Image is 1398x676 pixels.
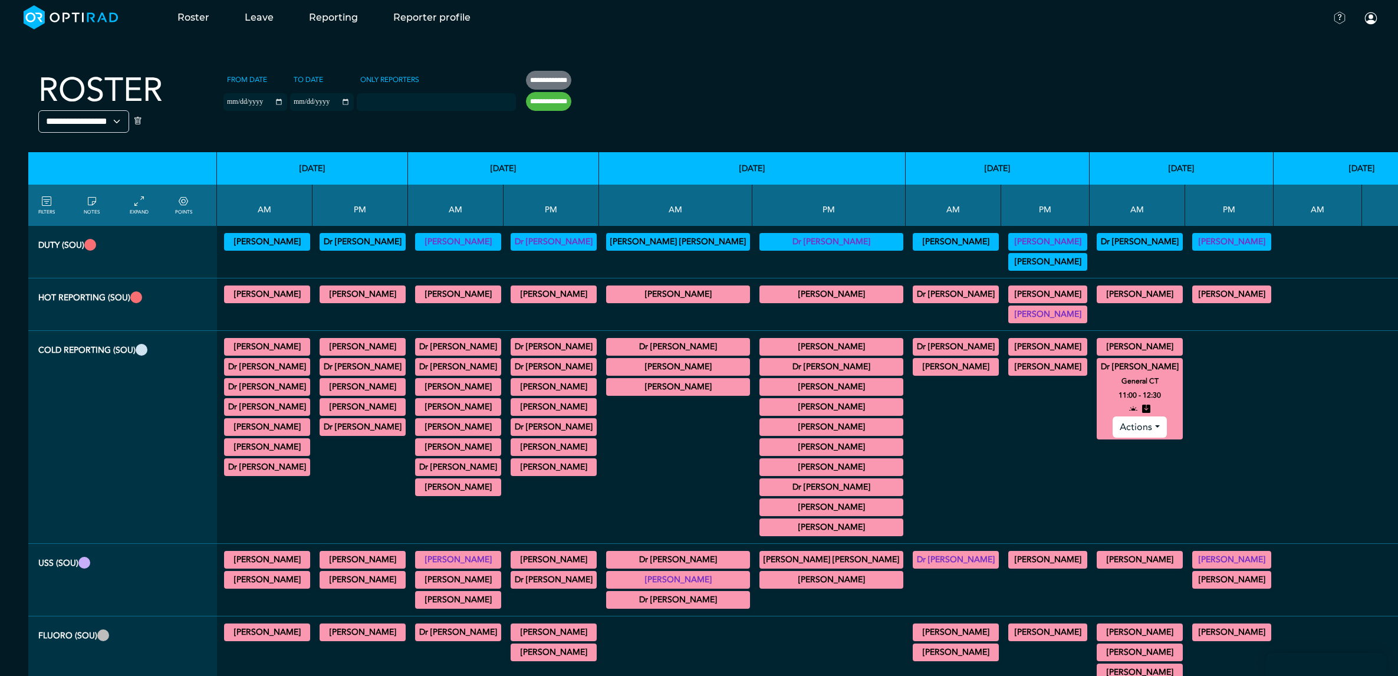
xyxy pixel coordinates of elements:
[512,340,595,354] summary: Dr [PERSON_NAME]
[1098,553,1181,567] summary: [PERSON_NAME]
[606,591,750,609] div: General US 09:00 - 12:30
[1097,624,1183,641] div: General FLU 09:00 - 10:30
[1098,287,1181,301] summary: [PERSON_NAME]
[1010,553,1085,567] summary: [PERSON_NAME]
[1098,625,1181,639] summary: [PERSON_NAME]
[38,71,163,110] h2: Roster
[28,278,217,331] th: Hot Reporting (SOU)
[417,460,499,474] summary: Dr [PERSON_NAME]
[1010,340,1085,354] summary: [PERSON_NAME]
[226,360,308,374] summary: Dr [PERSON_NAME]
[606,571,750,589] div: General US 09:00 - 13:00
[226,235,308,249] summary: [PERSON_NAME]
[608,235,748,249] summary: [PERSON_NAME] [PERSON_NAME]
[759,398,903,416] div: General CT/General MRI 13:00 - 14:00
[226,287,308,301] summary: [PERSON_NAME]
[358,95,417,106] input: null
[1142,402,1150,416] i: stored entry
[224,398,310,416] div: General MRI 10:30 - 13:00
[1010,255,1085,269] summary: [PERSON_NAME]
[913,358,999,376] div: General CT 09:30 - 10:30
[415,233,501,251] div: Vetting 09:00 - 13:00
[761,360,902,374] summary: Dr [PERSON_NAME]
[759,233,903,251] div: Vetting (30 PF Points) 13:00 - 17:00
[1192,286,1271,303] div: MRI Trauma & Urgent/CT Trauma & Urgent 13:00 - 17:00
[913,286,999,303] div: MRI Trauma & Urgent/CT Trauma & Urgent 09:00 - 13:00
[511,551,597,569] div: US General Paediatric 13:00 - 17:00
[913,551,999,569] div: General US 09:00 - 13:00
[321,380,404,394] summary: [PERSON_NAME]
[759,338,903,356] div: General CT/General MRI 13:00 - 15:00
[415,418,501,436] div: General CT/General MRI 10:00 - 13:00
[511,233,597,251] div: Vetting 13:00 - 17:00
[1097,644,1183,661] div: General FLU 10:30 - 13:00
[599,152,906,185] th: [DATE]
[1001,185,1090,226] th: PM
[224,418,310,436] div: General CT 11:00 - 13:00
[608,593,748,607] summary: Dr [PERSON_NAME]
[511,571,597,589] div: US Diagnostic MSK 14:00 - 17:00
[759,519,903,536] div: General MRI 17:00 - 19:00
[1008,233,1087,251] div: Vetting 13:00 - 15:00
[511,624,597,641] div: FLU General Adult 12:00 - 13:00
[224,286,310,303] div: MRI Trauma & Urgent/CT Trauma & Urgent 09:00 - 13:00
[759,286,903,303] div: MRI Trauma & Urgent/CT Trauma & Urgent 13:00 - 17:00
[226,380,308,394] summary: Dr [PERSON_NAME]
[226,625,308,639] summary: [PERSON_NAME]
[512,420,595,434] summary: Dr [PERSON_NAME]
[761,235,902,249] summary: Dr [PERSON_NAME]
[1008,551,1087,569] div: General US 13:30 - 17:00
[761,420,902,434] summary: [PERSON_NAME]
[417,380,499,394] summary: [PERSON_NAME]
[759,358,903,376] div: General CT/General MRI 13:00 - 14:00
[512,625,595,639] summary: [PERSON_NAME]
[761,553,902,567] summary: [PERSON_NAME] [PERSON_NAME]
[915,340,997,354] summary: Dr [PERSON_NAME]
[321,400,404,414] summary: [PERSON_NAME]
[759,551,903,569] div: US General Adult 13:00 - 17:00
[1192,571,1271,589] div: General US 14:00 - 17:00
[1090,152,1274,185] th: [DATE]
[1008,338,1087,356] div: General CT/General MRI 13:00 - 14:00
[512,380,595,394] summary: [PERSON_NAME]
[357,71,423,88] label: Only Reporters
[608,380,748,394] summary: [PERSON_NAME]
[417,287,499,301] summary: [PERSON_NAME]
[1194,573,1269,587] summary: [PERSON_NAME]
[28,331,217,544] th: Cold Reporting (SOU)
[320,286,406,303] div: MRI Trauma & Urgent/CT Trauma & Urgent 13:00 - 17:30
[512,235,595,249] summary: Dr [PERSON_NAME]
[511,338,597,356] div: CB CT Dental 12:00 - 13:00
[415,458,501,476] div: General CT 11:00 - 12:00
[313,185,408,226] th: PM
[84,195,100,216] a: show/hide notes
[417,480,499,494] summary: [PERSON_NAME]
[415,286,501,303] div: MRI Trauma & Urgent/CT Trauma & Urgent 09:00 - 13:00
[759,458,903,476] div: General MRI 14:30 - 15:00
[512,440,595,454] summary: [PERSON_NAME]
[224,551,310,569] div: General US 09:00 - 13:00
[512,287,595,301] summary: [PERSON_NAME]
[606,233,750,251] div: Vetting (30 PF Points) 09:00 - 13:00
[1194,235,1269,249] summary: [PERSON_NAME]
[417,625,499,639] summary: Dr [PERSON_NAME]
[320,398,406,416] div: General MRI 15:30 - 16:30
[417,235,499,249] summary: [PERSON_NAME]
[1098,645,1181,659] summary: [PERSON_NAME]
[759,438,903,456] div: General MRI/General CT 14:00 - 15:30
[1010,307,1085,321] summary: [PERSON_NAME]
[608,573,748,587] summary: [PERSON_NAME]
[761,380,902,394] summary: [PERSON_NAME]
[1098,340,1181,354] summary: [PERSON_NAME]
[226,460,308,474] summary: Dr [PERSON_NAME]
[224,233,310,251] div: Vetting (30 PF Points) 09:00 - 13:00
[320,624,406,641] div: General FLU 14:00 - 17:00
[1008,286,1087,303] div: CT Trauma & Urgent/MRI Trauma & Urgent 13:00 - 17:30
[1194,287,1269,301] summary: [PERSON_NAME]
[606,286,750,303] div: MRI Trauma & Urgent/CT Trauma & Urgent 09:00 - 13:00
[913,338,999,356] div: General MRI 07:00 - 09:00
[599,185,752,226] th: AM
[511,644,597,661] div: General FLU 13:30 - 17:00
[759,418,903,436] div: General MRI 14:00 - 16:00
[761,440,902,454] summary: [PERSON_NAME]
